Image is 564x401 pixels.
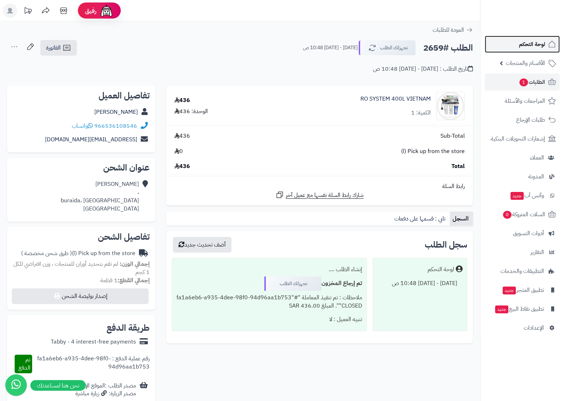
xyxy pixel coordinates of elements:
div: تنبيه العميل : لا [176,313,362,326]
img: logo-2.png [515,19,557,34]
a: 966536108546 [94,122,137,130]
span: المدونة [528,172,544,182]
span: جديد [510,192,524,200]
button: نجهزلك الطلب [359,40,416,55]
span: لم تقم بتحديد أوزان للمنتجات ، وزن افتراضي للكل 1 كجم [13,260,150,276]
div: رابط السلة [169,182,470,191]
a: تحديثات المنصة [19,4,37,20]
span: الفاتورة [46,44,61,52]
div: لوحة التحكم [428,265,454,274]
span: Sub-Total [440,132,465,140]
span: وآتس آب [510,191,544,200]
span: إشعارات التحويلات البنكية [491,134,545,144]
span: الطلبات [519,77,545,87]
span: جديد [495,305,508,313]
a: الإعدادات [485,319,560,336]
div: Tabby - 4 interest-free payments [51,338,136,346]
span: Total [451,162,465,171]
h3: سجل الطلب [425,240,467,249]
span: جديد [503,286,516,294]
div: مصدر الطلب :الموقع الإلكتروني [71,382,136,398]
a: السجل [450,212,473,226]
div: ملاحظات : تم تنفيذ المعاملة "#fa1a6eb6-a935-4dee-98f0-94d96aa1b753" "CLOSED". المبلغ 436.00 SAR [176,291,362,313]
img: ai-face.png [99,4,114,18]
span: لوحة التحكم [519,39,545,49]
a: RO SYSTEM 400L VIETNAM [360,95,431,103]
span: التطبيقات والخدمات [500,266,544,276]
a: المدونة [485,168,560,185]
a: التقارير [485,244,560,261]
a: شارك رابط السلة نفسها مع عميل آخر [275,191,364,199]
span: رفيق [85,6,96,15]
a: العودة للطلبات [433,26,473,34]
a: واتساب [72,122,93,130]
div: [PERSON_NAME] ، buraida، [GEOGRAPHIC_DATA] [GEOGRAPHIC_DATA] [61,180,139,213]
small: 1 قطعة [100,276,150,285]
h2: تفاصيل الشحن [13,233,150,241]
h2: طريقة الدفع [106,324,150,332]
span: شارك رابط السلة نفسها مع عميل آخر [286,191,364,199]
div: الكمية: 1 [411,109,431,117]
span: العملاء [530,153,544,163]
a: تطبيق نقاط البيعجديد [485,300,560,318]
div: تاريخ الطلب : [DATE] - [DATE] 10:48 ص [373,65,473,73]
a: أدوات التسويق [485,225,560,242]
span: الإعدادات [524,323,544,333]
div: 436 [174,96,190,105]
span: التقارير [530,247,544,257]
a: التطبيقات والخدمات [485,263,560,280]
span: طلبات الإرجاع [516,115,545,125]
span: 0 [503,211,511,219]
small: [DATE] - [DATE] 10:48 ص [303,44,358,51]
span: ( طرق شحن مخصصة ) [21,249,72,258]
div: مصدر الزيارة: زيارة مباشرة [71,390,136,398]
h2: عنوان الشحن [13,163,150,172]
span: 1 [519,78,528,86]
a: تابي : قسمها على دفعات [391,212,450,226]
button: إصدار بوليصة الشحن [12,288,149,304]
span: Pick up from the store (ا) [401,147,465,156]
a: الفاتورة [40,40,77,56]
span: تم الدفع [19,355,30,372]
strong: إجمالي القطع: [118,276,150,285]
a: إشعارات التحويلات البنكية [485,130,560,147]
img: 1708791312-web1-90x90.jpg [436,92,464,120]
div: إنشاء الطلب .... [176,263,362,276]
a: السلات المتروكة0 [485,206,560,223]
span: المراجعات والأسئلة [505,96,545,106]
button: أضف تحديث جديد [173,237,231,253]
a: الطلبات1 [485,73,560,91]
a: العملاء [485,149,560,166]
a: المراجعات والأسئلة [485,92,560,110]
span: 436 [174,162,190,171]
a: [EMAIL_ADDRESS][DOMAIN_NAME] [45,135,137,144]
a: [PERSON_NAME] [94,108,138,116]
a: طلبات الإرجاع [485,111,560,128]
div: نجهزلك الطلب [264,276,321,291]
a: وآتس آبجديد [485,187,560,204]
div: Pick up from the store (ا) [21,249,135,258]
a: لوحة التحكم [485,36,560,53]
span: 0 [174,147,183,156]
div: [DATE] - [DATE] 10:48 ص [377,276,463,290]
b: تم إرجاع المخزون [321,279,362,288]
a: تطبيق المتجرجديد [485,281,560,299]
span: السلات المتروكة [502,209,545,219]
span: 436 [174,132,190,140]
span: العودة للطلبات [433,26,464,34]
h2: تفاصيل العميل [13,91,150,100]
span: الأقسام والمنتجات [506,58,545,68]
div: رقم عملية الدفع : fa1a6eb6-a935-4dee-98f0-94d96aa1b753 [32,355,150,373]
div: الوحدة: 436 [174,107,208,116]
strong: إجمالي الوزن: [120,260,150,268]
span: تطبيق نقاط البيع [494,304,544,314]
span: تطبيق المتجر [502,285,544,295]
h2: الطلب #2659 [423,41,473,55]
span: أدوات التسويق [513,228,544,238]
